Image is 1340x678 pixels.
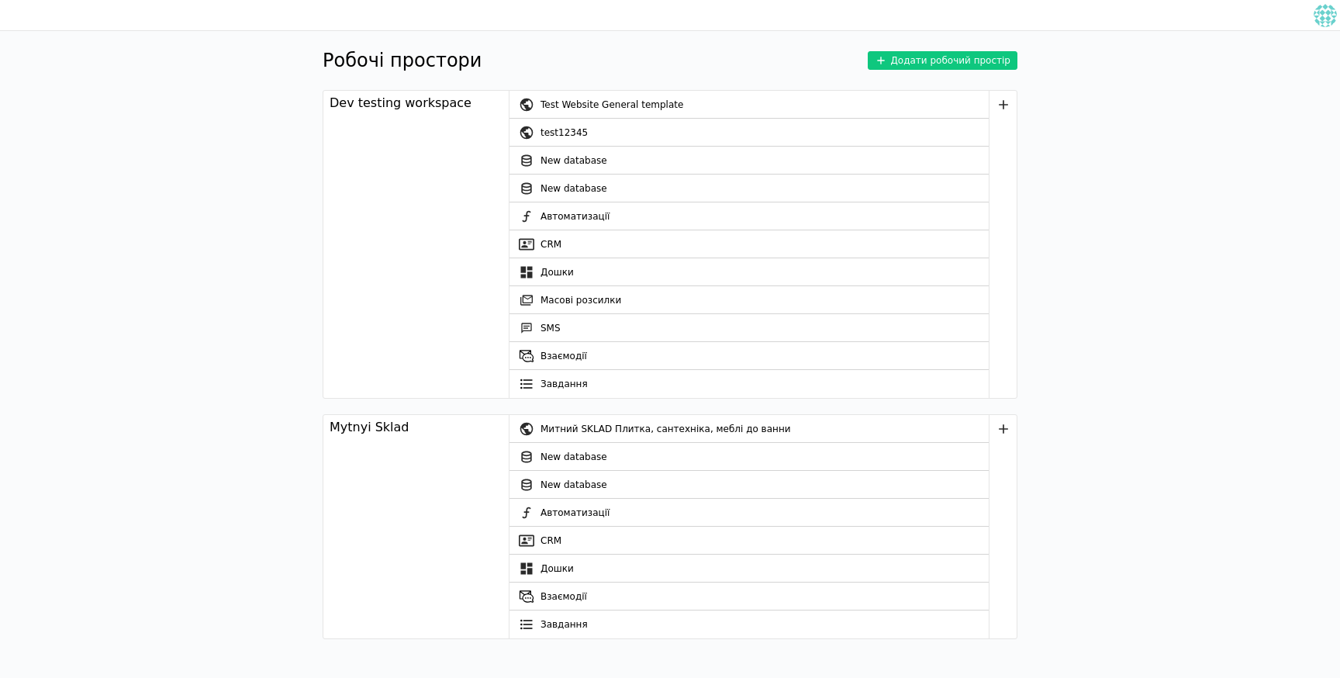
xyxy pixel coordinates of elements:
[509,499,989,527] a: Автоматизації
[868,51,1017,70] button: Додати робочий простір
[330,418,409,437] div: Mytnyi Sklad
[509,415,989,443] a: Митний SKLAD Плитка, сантехніка, меблі до ванни
[509,119,989,147] a: test12345
[509,147,989,175] a: New database
[509,443,989,471] a: New database
[509,230,989,258] a: CRM
[330,94,471,112] div: Dev testing workspace
[509,471,989,499] a: New database
[509,258,989,286] a: Дошки
[323,47,482,74] h1: Робочі простори
[509,583,989,611] a: Взаємодії
[1314,4,1337,27] img: 5aac599d017e95b87b19a5333d21c178
[540,91,989,119] div: Test Website General template
[509,611,989,638] a: Завдання
[509,527,989,555] a: CRM
[540,119,989,147] div: test12345
[509,91,989,119] a: Test Website General template
[509,370,989,398] a: Завдання
[509,202,989,230] a: Автоматизації
[509,314,989,342] a: SMS
[509,342,989,370] a: Взаємодії
[509,286,989,314] a: Масові розсилки
[509,175,989,202] a: New database
[509,555,989,583] a: Дошки
[540,415,989,443] div: Митний SKLAD Плитка, сантехніка, меблі до ванни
